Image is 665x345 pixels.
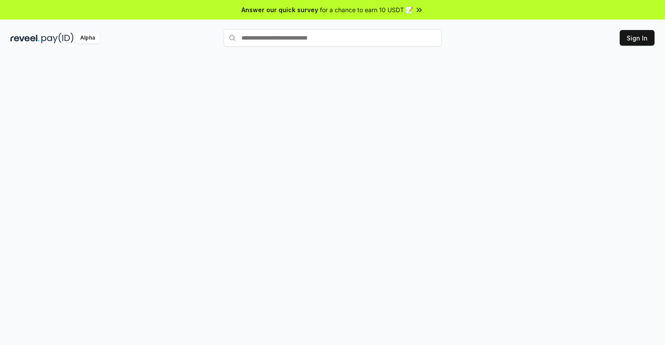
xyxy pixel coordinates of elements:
[620,30,655,46] button: Sign In
[320,5,413,14] span: for a chance to earn 10 USDT 📝
[41,33,74,44] img: pay_id
[75,33,100,44] div: Alpha
[241,5,318,14] span: Answer our quick survey
[10,33,40,44] img: reveel_dark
